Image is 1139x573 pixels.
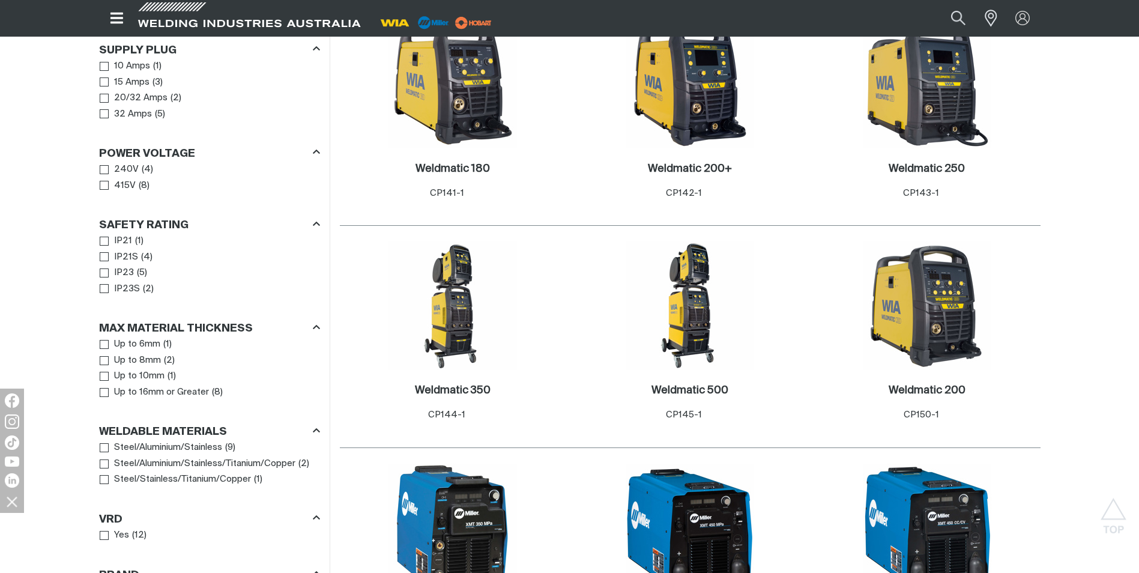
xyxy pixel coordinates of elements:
img: Weldmatic 200 [863,241,991,370]
span: ( 4 ) [141,250,153,264]
span: 240V [114,163,139,177]
span: ( 2 ) [164,354,175,368]
span: Up to 10mm [114,369,165,383]
img: Weldmatic 200+ [626,20,754,148]
span: ( 5 ) [155,108,165,121]
img: Weldmatic 500 [626,241,754,370]
span: IP21S [114,250,138,264]
h2: Weldmatic 200+ [648,163,732,174]
span: CP143-1 [903,189,939,198]
a: 240V [100,162,139,178]
span: CP144-1 [428,410,465,419]
a: 10 Amps [100,58,151,74]
div: VRD [99,511,320,527]
div: Power Voltage [99,145,320,162]
img: miller [452,14,495,32]
h2: Weldmatic 500 [651,385,728,396]
img: Facebook [5,393,19,408]
img: Instagram [5,414,19,429]
button: Scroll to top [1100,498,1127,525]
h3: Supply Plug [99,44,177,58]
span: Steel/Aluminium/Stainless/Titanium/Copper [114,457,295,471]
h3: Power Voltage [99,147,195,161]
a: Weldmatic 200+ [648,162,732,176]
a: 415V [100,178,136,194]
ul: Supply Plug [100,58,319,122]
a: Up to 6mm [100,336,161,353]
a: 32 Amps [100,106,153,123]
span: Up to 6mm [114,338,160,351]
div: Supply Plug [99,41,320,58]
a: IP23 [100,265,134,281]
img: YouTube [5,456,19,467]
ul: VRD [100,527,319,544]
span: 10 Amps [114,59,150,73]
span: IP23 [114,266,134,280]
h3: Safety Rating [99,219,189,232]
a: Up to 8mm [100,353,162,369]
span: IP23S [114,282,140,296]
div: Weldable Materials [99,423,320,440]
span: 415V [114,179,136,193]
div: Safety Rating [99,217,320,233]
a: IP21S [100,249,139,265]
span: ( 8 ) [139,179,150,193]
a: Up to 16mm or Greater [100,384,210,401]
h3: Weldable Materials [99,425,227,439]
ul: Max Material Thickness [100,336,319,400]
img: hide socials [2,491,22,512]
a: Steel/Stainless/Titanium/Copper [100,471,252,488]
span: ( 2 ) [143,282,154,296]
img: Weldmatic 350 [388,241,517,370]
a: Steel/Aluminium/Stainless/Titanium/Copper [100,456,296,472]
span: Up to 16mm or Greater [114,386,209,399]
a: Yes [100,527,130,544]
span: 20/32 Amps [114,91,168,105]
span: ( 5 ) [137,266,147,280]
a: Weldmatic 200 [889,384,965,398]
input: Product name or item number... [922,5,978,32]
span: CP150-1 [904,410,939,419]
h2: Weldmatic 200 [889,385,965,396]
span: ( 3 ) [153,76,163,89]
span: ( 1 ) [254,473,262,487]
span: CP145-1 [666,410,702,419]
a: Steel/Aluminium/Stainless [100,440,223,456]
img: TikTok [5,435,19,450]
img: Weldmatic 180 [388,20,517,148]
ul: Power Voltage [100,162,319,193]
span: ( 2 ) [171,91,181,105]
a: Weldmatic 350 [415,384,491,398]
span: Steel/Stainless/Titanium/Copper [114,473,251,487]
span: ( 1 ) [153,59,162,73]
h3: Max Material Thickness [99,322,253,336]
h2: Weldmatic 250 [889,163,965,174]
span: Steel/Aluminium/Stainless [114,441,222,455]
span: ( 4 ) [142,163,153,177]
ul: Weldable Materials [100,440,319,488]
span: IP21 [114,234,132,248]
img: LinkedIn [5,473,19,488]
span: ( 1 ) [135,234,144,248]
h2: Weldmatic 180 [415,163,490,174]
h3: VRD [99,513,122,527]
a: Weldmatic 500 [651,384,728,398]
span: 32 Amps [114,108,152,121]
span: Up to 8mm [114,354,161,368]
button: Search products [938,5,979,32]
span: CP142-1 [666,189,702,198]
ul: Safety Rating [100,233,319,297]
div: Max Material Thickness [99,320,320,336]
span: ( 9 ) [225,441,235,455]
a: IP21 [100,233,133,249]
a: Weldmatic 180 [415,162,490,176]
h2: Weldmatic 350 [415,385,491,396]
a: 15 Amps [100,74,150,91]
img: Weldmatic 250 [863,20,991,148]
a: miller [452,18,495,27]
span: ( 12 ) [132,529,147,542]
span: 15 Amps [114,76,150,89]
span: ( 8 ) [212,386,223,399]
span: CP141-1 [430,189,464,198]
span: ( 2 ) [298,457,309,471]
